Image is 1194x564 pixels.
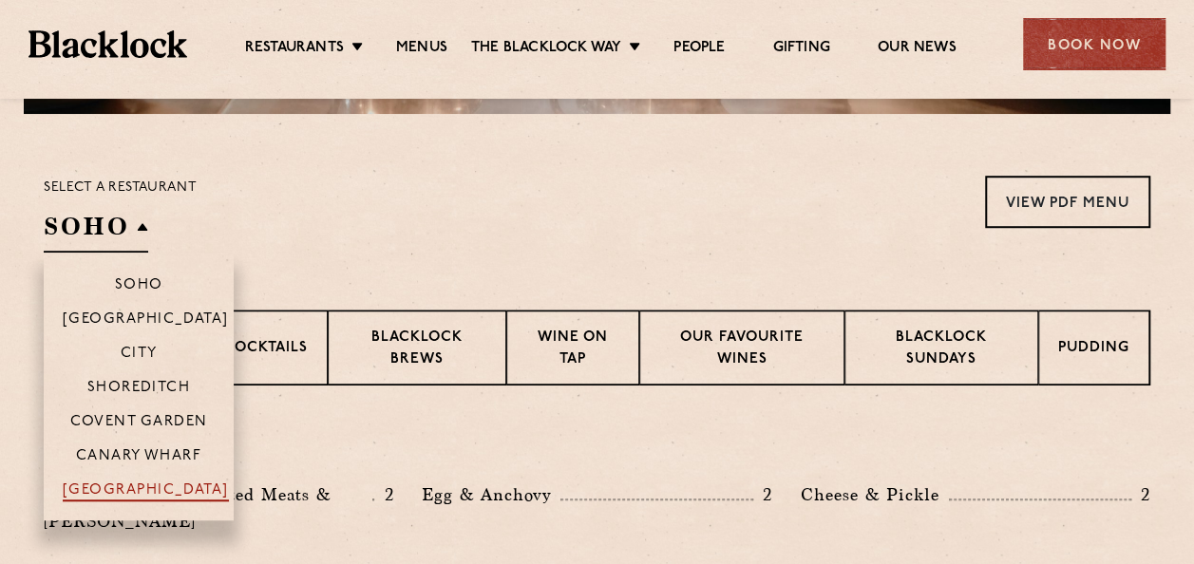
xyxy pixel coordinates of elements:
h2: SOHO [44,210,148,253]
p: 2 [753,482,772,507]
h3: Pre Chop Bites [44,433,1150,458]
p: Blacklock Sundays [864,328,1018,372]
a: Restaurants [245,39,344,60]
img: BL_Textured_Logo-footer-cropped.svg [28,30,187,57]
a: Menus [396,39,447,60]
a: View PDF Menu [985,176,1150,228]
p: 2 [1131,482,1150,507]
a: Our News [878,39,957,60]
a: The Blacklock Way [471,39,621,60]
p: [GEOGRAPHIC_DATA] [63,482,229,501]
p: City [121,346,158,365]
a: People [673,39,725,60]
p: Egg & Anchovy [422,481,560,508]
p: Select a restaurant [44,176,197,200]
p: Shoreditch [87,380,191,399]
div: Book Now [1023,18,1166,70]
p: Canary Wharf [76,448,201,467]
p: Wine on Tap [526,328,619,372]
p: Cheese & Pickle [801,481,949,508]
p: Soho [115,277,163,296]
p: Blacklock Brews [348,328,486,372]
p: Our favourite wines [659,328,824,372]
p: 2 [374,482,393,507]
p: Covent Garden [70,414,208,433]
p: Pudding [1058,338,1129,362]
p: [GEOGRAPHIC_DATA] [63,311,229,330]
a: Gifting [772,39,829,60]
p: Cocktails [223,338,308,362]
